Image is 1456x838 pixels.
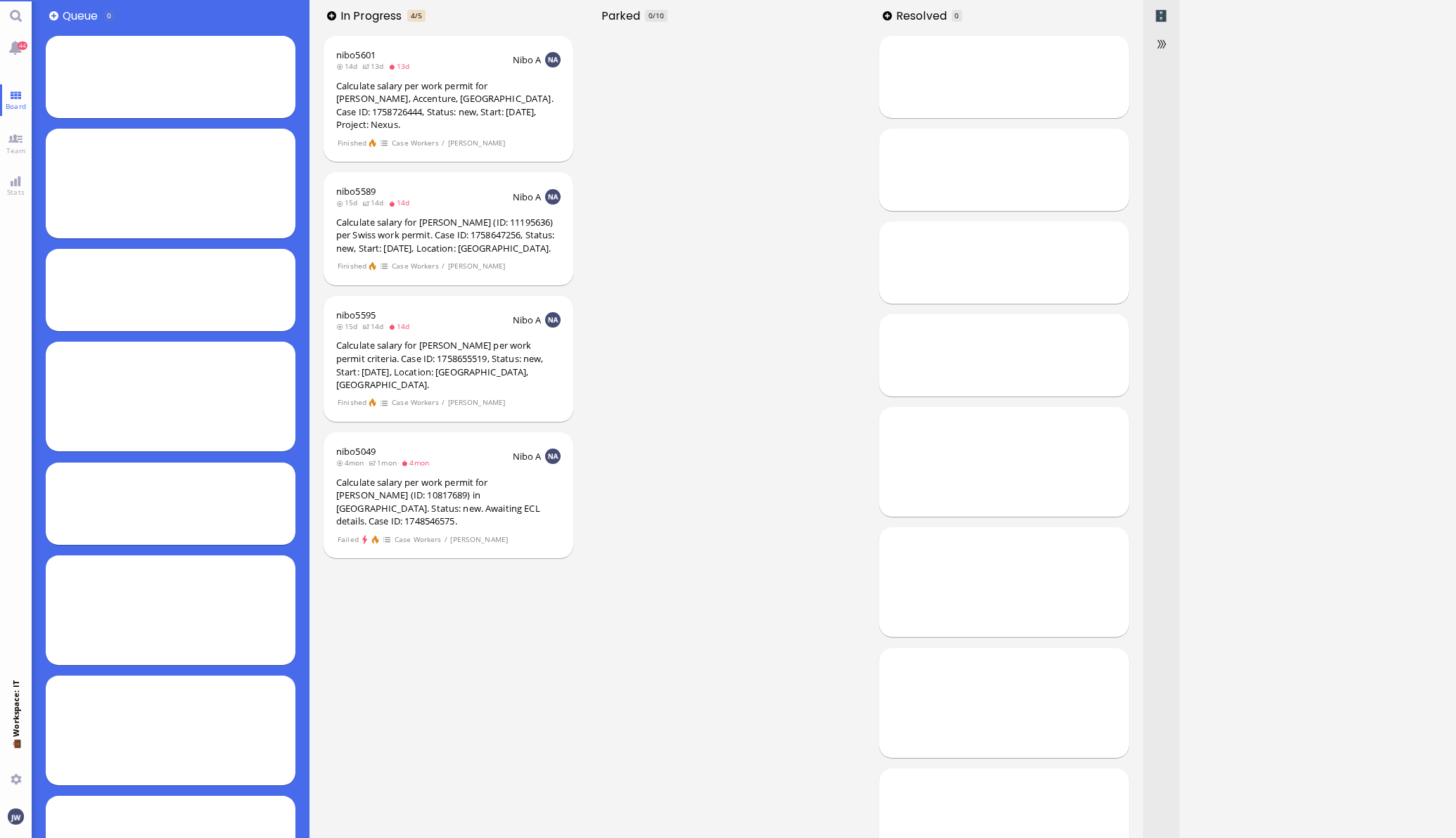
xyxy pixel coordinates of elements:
[107,11,111,20] span: 0
[601,8,645,24] span: Parked
[447,137,506,149] span: [PERSON_NAME]
[444,534,448,546] span: /
[545,312,561,328] img: NA
[336,79,561,131] div: Calculate salary per work permit for [PERSON_NAME], Accenture, [GEOGRAPHIC_DATA]. Case ID: 175872...
[441,260,445,272] span: /
[411,11,415,20] span: 4
[513,314,542,326] span: Nibo A
[450,534,509,546] span: [PERSON_NAME]
[337,137,366,149] span: Finished
[391,260,439,272] span: Case Workers
[545,449,561,464] img: NA
[11,737,21,768] span: 💼 Workspace: IT
[336,61,362,71] span: 14d
[362,61,388,71] span: 13d
[8,808,23,824] img: You
[63,8,103,24] span: Queue
[362,321,388,331] span: 14d
[336,445,376,458] a: nibo5049
[441,397,445,408] span: /
[336,476,561,528] div: Calculate salary per work permit for [PERSON_NAME] (ID: 10817689) in [GEOGRAPHIC_DATA]. Status: n...
[49,11,58,20] button: Add
[883,11,892,20] button: Add
[545,52,561,67] img: NA
[362,198,388,207] span: 14d
[545,189,561,205] img: NA
[896,8,952,24] span: Resolved
[1154,8,1168,24] span: Archived
[407,10,425,22] span: In progress is overloaded
[394,534,442,546] span: Case Workers
[401,458,433,468] span: 4mon
[337,260,366,272] span: Finished
[336,339,561,391] div: Calculate salary for [PERSON_NAME] per work permit criteria. Case ID: 1758655519, Status: new, St...
[388,198,414,207] span: 14d
[388,321,414,331] span: 14d
[447,260,506,272] span: [PERSON_NAME]
[336,321,362,331] span: 15d
[653,11,664,20] span: /10
[337,397,366,408] span: Finished
[3,146,30,155] span: Team
[649,11,653,20] span: 0
[336,309,376,321] a: nibo5595
[391,137,439,149] span: Case Workers
[447,397,506,408] span: [PERSON_NAME]
[337,534,359,546] span: Failed
[336,49,376,61] a: nibo5601
[2,101,30,111] span: Board
[954,11,959,20] span: 0
[415,11,422,20] span: /5
[441,137,445,149] span: /
[327,11,336,20] button: Add
[336,458,369,468] span: 4mon
[18,41,27,50] span: 44
[336,216,561,255] div: Calculate salary for [PERSON_NAME] (ID: 11195636) per Swiss work permit. Case ID: 1758647256, Sta...
[336,185,376,198] a: nibo5589
[391,397,439,408] span: Case Workers
[340,8,407,24] span: In progress
[513,450,542,463] span: Nibo A
[513,191,542,203] span: Nibo A
[369,458,401,468] span: 1mon
[4,187,28,197] span: Stats
[388,61,414,71] span: 13d
[336,198,362,207] span: 15d
[513,53,542,66] span: Nibo A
